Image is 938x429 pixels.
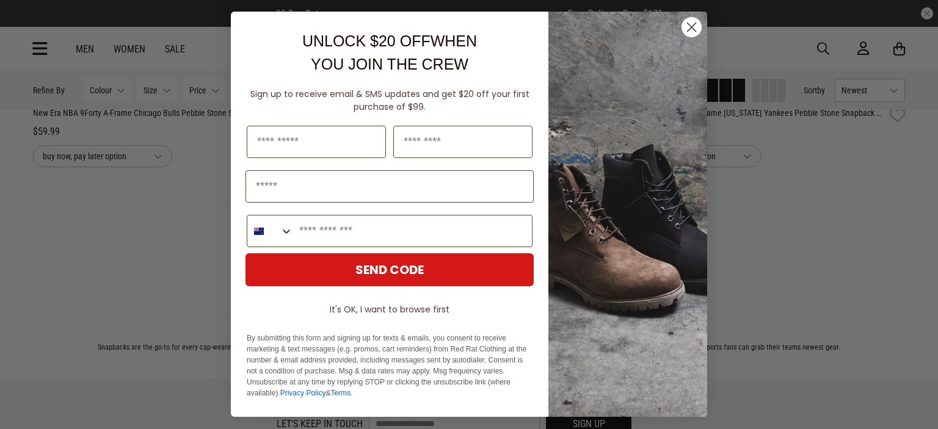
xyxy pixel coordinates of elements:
button: Close dialog [681,16,702,38]
img: f7662613-148e-4c88-9575-6c6b5b55a647.jpeg [548,12,707,417]
button: It's OK, I want to browse first [245,298,534,320]
span: YOU JOIN THE CREW [311,56,468,73]
a: Privacy Policy [280,389,326,397]
span: WHEN [431,32,477,49]
button: SEND CODE [245,253,534,286]
a: Terms [330,389,351,397]
input: Email [245,170,534,203]
button: Open LiveChat chat widget [10,5,46,41]
span: Sign up to receive email & SMS updates and get $20 off your first purchase of $99. [250,88,529,113]
input: First Name [247,126,386,158]
span: UNLOCK $20 OFF [302,32,431,49]
p: By submitting this form and signing up for texts & emails, you consent to receive marketing & tex... [247,333,533,398]
button: Search Countries [247,215,293,247]
img: New Zealand [254,226,264,236]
